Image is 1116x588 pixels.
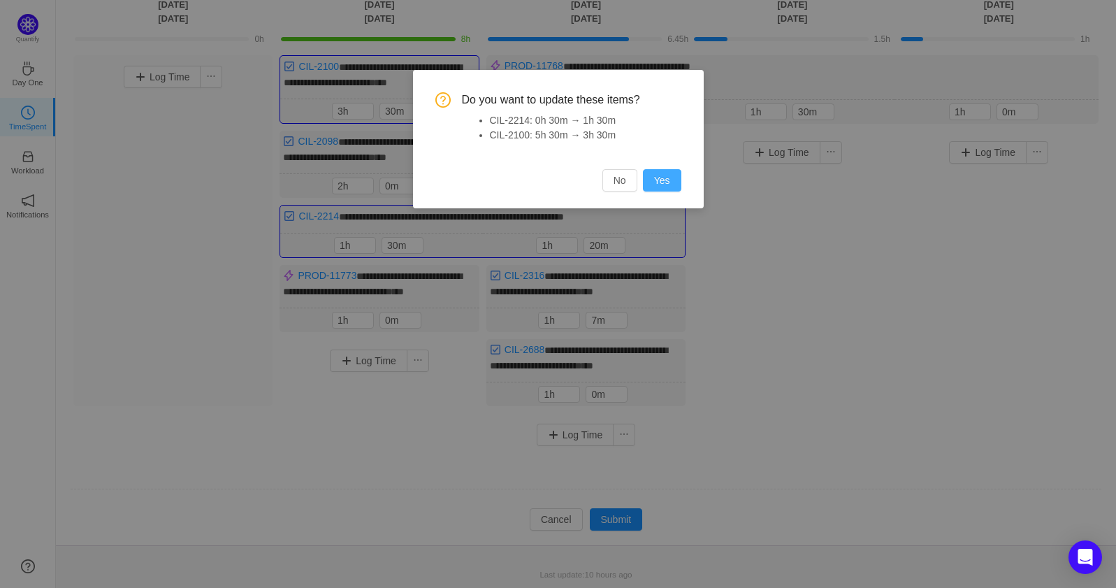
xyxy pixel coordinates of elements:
[602,169,637,192] button: No
[462,92,681,108] span: Do you want to update these items?
[490,113,681,128] li: CIL-2214: 0h 30m → 1h 30m
[435,92,451,108] i: icon: question-circle
[1068,540,1102,574] div: Open Intercom Messenger
[490,128,681,143] li: CIL-2100: 5h 30m → 3h 30m
[643,169,681,192] button: Yes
